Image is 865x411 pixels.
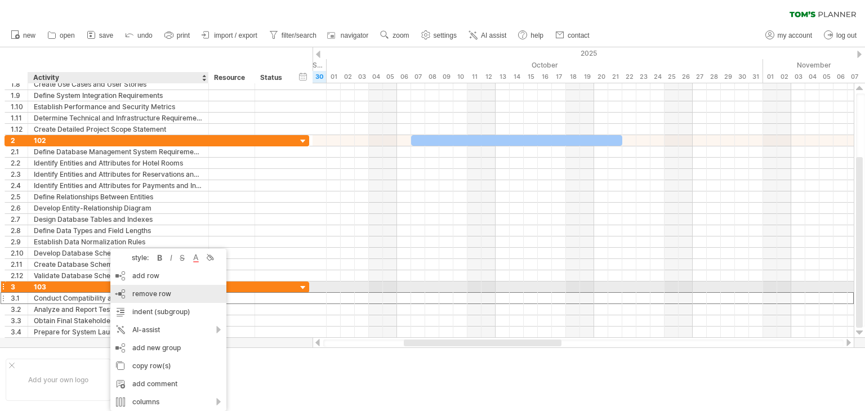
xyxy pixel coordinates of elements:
div: Develop Database Schema Documentation [34,248,203,258]
div: Determine Technical and Infrastructure Requirements [34,113,203,123]
div: Wednesday, 5 November 2025 [819,71,833,83]
a: save [84,28,117,43]
div: Saturday, 25 October 2025 [665,71,679,83]
div: Define Database Management System Requirements [34,146,203,157]
div: 2.3 [11,169,28,180]
div: AI-assist [110,321,226,339]
div: Tuesday, 4 November 2025 [805,71,819,83]
div: Saturday, 18 October 2025 [566,71,580,83]
div: Wednesday, 29 October 2025 [721,71,735,83]
span: print [177,32,190,39]
div: 3.2 [11,304,28,315]
div: Tuesday, 30 September 2025 [313,71,327,83]
div: 1.10 [11,101,28,112]
div: Friday, 31 October 2025 [749,71,763,83]
div: Sunday, 19 October 2025 [580,71,594,83]
div: 2 [11,135,28,146]
div: Add your own logo [6,359,111,401]
div: Thursday, 30 October 2025 [735,71,749,83]
div: Prepare for System Launch and Deployment [34,327,203,337]
a: undo [122,28,156,43]
div: add comment [110,375,226,393]
div: 103 [34,282,203,292]
a: help [515,28,547,43]
div: Design Database Tables and Indexes [34,214,203,225]
div: Tuesday, 14 October 2025 [510,71,524,83]
div: Saturday, 4 October 2025 [369,71,383,83]
a: import / export [199,28,261,43]
div: copy row(s) [110,357,226,375]
span: filter/search [282,32,316,39]
div: add new group [110,339,226,357]
div: Friday, 10 October 2025 [453,71,467,83]
div: Analyze and Report Test Results [34,304,203,315]
span: undo [137,32,153,39]
div: 3.1 [11,293,28,303]
div: Tuesday, 28 October 2025 [707,71,721,83]
div: Tuesday, 7 October 2025 [411,71,425,83]
div: Saturday, 1 November 2025 [763,71,777,83]
span: AI assist [481,32,506,39]
span: settings [434,32,457,39]
div: 1.12 [11,124,28,135]
div: Define System Integration Requirements [34,90,203,101]
a: log out [821,28,860,43]
div: Conduct Compatibility and Interoperability Testing [34,293,203,303]
div: Friday, 7 November 2025 [848,71,862,83]
div: Identify Entities and Attributes for Reservations and Bookings [34,169,203,180]
div: Resource [214,72,248,83]
div: Monday, 27 October 2025 [693,71,707,83]
a: filter/search [266,28,320,43]
span: open [60,32,75,39]
span: navigator [341,32,368,39]
div: Create Detailed Project Scope Statement [34,124,203,135]
div: indent (subgroup) [110,303,226,321]
div: Friday, 24 October 2025 [650,71,665,83]
div: Sunday, 2 November 2025 [777,71,791,83]
div: Saturday, 11 October 2025 [467,71,481,83]
div: Thursday, 16 October 2025 [538,71,552,83]
div: Define Data Types and Field Lengths [34,225,203,236]
div: columns [110,393,226,411]
div: Tuesday, 21 October 2025 [608,71,622,83]
div: 2.9 [11,236,28,247]
div: 2.7 [11,214,28,225]
span: save [99,32,113,39]
div: Create Use Cases and User Stories [34,79,203,90]
div: Wednesday, 8 October 2025 [425,71,439,83]
div: 1.8 [11,79,28,90]
div: Identify Entities and Attributes for Hotel Rooms [34,158,203,168]
span: remove row [132,289,171,298]
div: 102 [34,135,203,146]
div: Monday, 6 October 2025 [397,71,411,83]
a: AI assist [466,28,510,43]
div: Establish Data Normalization Rules [34,236,203,247]
span: log out [836,32,857,39]
span: help [530,32,543,39]
div: 2.12 [11,270,28,281]
div: Thursday, 2 October 2025 [341,71,355,83]
div: Wednesday, 1 October 2025 [327,71,341,83]
div: Thursday, 9 October 2025 [439,71,453,83]
div: Monday, 20 October 2025 [594,71,608,83]
div: Monday, 3 November 2025 [791,71,805,83]
span: zoom [393,32,409,39]
a: open [44,28,78,43]
div: Validate Database Schema Against Requirements [34,270,203,281]
div: Develop Entity-Relationship Diagram [34,203,203,213]
div: 3.4 [11,327,28,337]
span: contact [568,32,590,39]
span: import / export [214,32,257,39]
div: Obtain Final Stakeholder Approval [34,315,203,326]
div: Friday, 3 October 2025 [355,71,369,83]
div: 2.1 [11,146,28,157]
div: Thursday, 23 October 2025 [636,71,650,83]
a: my account [763,28,815,43]
div: Sunday, 5 October 2025 [383,71,397,83]
div: 1.11 [11,113,28,123]
div: 2.4 [11,180,28,191]
div: Wednesday, 22 October 2025 [622,71,636,83]
div: Activity [33,72,202,83]
div: 3.3 [11,315,28,326]
div: Status [260,72,285,83]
